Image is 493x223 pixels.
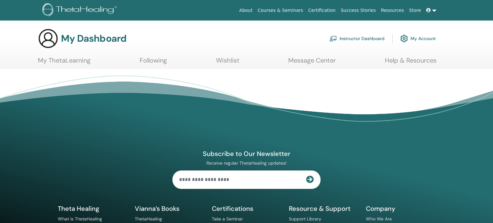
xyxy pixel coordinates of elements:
a: Instructor Dashboard [329,31,385,46]
p: Receive regular ThetaHealing updates! [172,160,321,166]
h5: Resource & Support [289,204,358,213]
h5: Vianna’s Books [135,204,204,213]
a: Following [140,56,167,69]
h5: Company [366,204,435,213]
a: Store [407,4,424,16]
img: generic-user-icon.jpg [38,28,58,49]
a: My ThetaLearning [38,56,91,69]
a: Courses & Seminars [255,4,306,16]
a: Help & Resources [385,56,437,69]
a: Support Library [289,216,321,222]
a: What is ThetaHealing [58,216,102,222]
a: Success Stories [338,4,378,16]
h5: Theta Healing [58,204,127,213]
h4: Subscribe to Our Newsletter [172,150,321,158]
a: ThetaHealing [135,216,162,222]
a: Who We Are [366,216,392,222]
a: Wishlist [216,56,239,69]
a: Message Center [288,56,336,69]
h3: My Dashboard [61,33,126,44]
a: My Account [400,31,436,46]
img: chalkboard-teacher.svg [329,36,337,41]
img: cog.svg [400,33,408,44]
a: Take a Seminar [212,216,243,222]
img: logo.png [42,3,119,18]
a: Resources [378,4,407,16]
h5: Certifications [212,204,281,213]
a: Certification [306,4,338,16]
a: About [237,4,255,16]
